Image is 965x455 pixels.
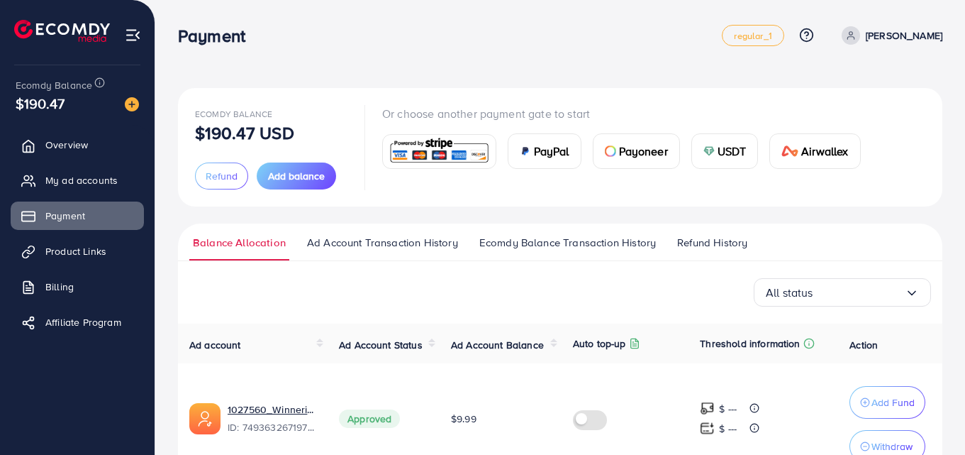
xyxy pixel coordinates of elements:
img: logo [14,20,110,42]
span: $190.47 [16,93,65,114]
img: top-up amount [700,421,715,436]
a: cardUSDT [691,133,759,169]
span: Ecomdy Balance [195,108,272,120]
p: Add Fund [871,394,915,411]
span: Action [849,338,878,352]
span: Payoneer [619,143,668,160]
span: Billing [45,280,74,294]
span: Overview [45,138,88,152]
iframe: Chat [905,391,954,444]
span: Ad Account Status [339,338,423,352]
h3: Payment [178,26,257,46]
span: Ecomdy Balance [16,78,92,92]
img: card [703,146,715,157]
button: Add Fund [849,386,925,419]
button: Add balance [257,163,336,190]
img: menu [125,27,141,43]
span: Payment [45,209,85,223]
p: [PERSON_NAME] [866,27,942,44]
div: Search for option [754,278,931,307]
span: Refund History [677,235,747,251]
span: Ad Account Transaction History [307,235,458,251]
a: cardPayoneer [593,133,680,169]
button: Refund [195,163,248,190]
span: Add balance [268,169,325,183]
span: Approved [339,410,400,428]
img: image [125,97,139,111]
a: Product Links [11,237,144,265]
a: [PERSON_NAME] [836,26,942,45]
a: cardAirwallex [769,133,860,169]
a: My ad accounts [11,166,144,194]
p: Or choose another payment gate to start [382,105,872,122]
input: Search for option [813,282,905,304]
span: Balance Allocation [193,235,286,251]
a: Overview [11,131,144,159]
p: Auto top-up [573,335,626,352]
span: Affiliate Program [45,315,121,329]
span: Ad Account Balance [451,338,544,352]
span: regular_1 [734,31,771,40]
p: $ --- [719,420,737,437]
span: USDT [718,143,747,160]
img: card [605,146,616,157]
span: PayPal [534,143,569,160]
a: Payment [11,202,144,230]
span: ID: 7493632671978045448 [228,420,316,434]
a: card [382,134,496,169]
img: card [387,136,491,167]
a: Affiliate Program [11,308,144,336]
img: ic-ads-acc.e4c84228.svg [189,403,221,434]
a: Billing [11,273,144,301]
img: top-up amount [700,401,715,416]
div: <span class='underline'>1027560_Winnerize_1744747938584</span></br>7493632671978045448 [228,402,316,435]
span: $9.99 [451,412,476,426]
p: $ --- [719,400,737,417]
a: regular_1 [722,25,783,46]
p: $190.47 USD [195,124,294,141]
p: Threshold information [700,335,800,352]
img: card [520,146,531,157]
img: card [781,146,798,157]
span: Ad account [189,338,241,352]
span: Product Links [45,244,106,258]
a: cardPayPal [508,133,581,169]
span: Airwallex [801,143,848,160]
span: Ecomdy Balance Transaction History [479,235,656,251]
span: All status [766,282,813,304]
span: Refund [206,169,238,183]
a: 1027560_Winnerize_1744747938584 [228,402,316,417]
span: My ad accounts [45,173,118,187]
p: Withdraw [871,438,913,455]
